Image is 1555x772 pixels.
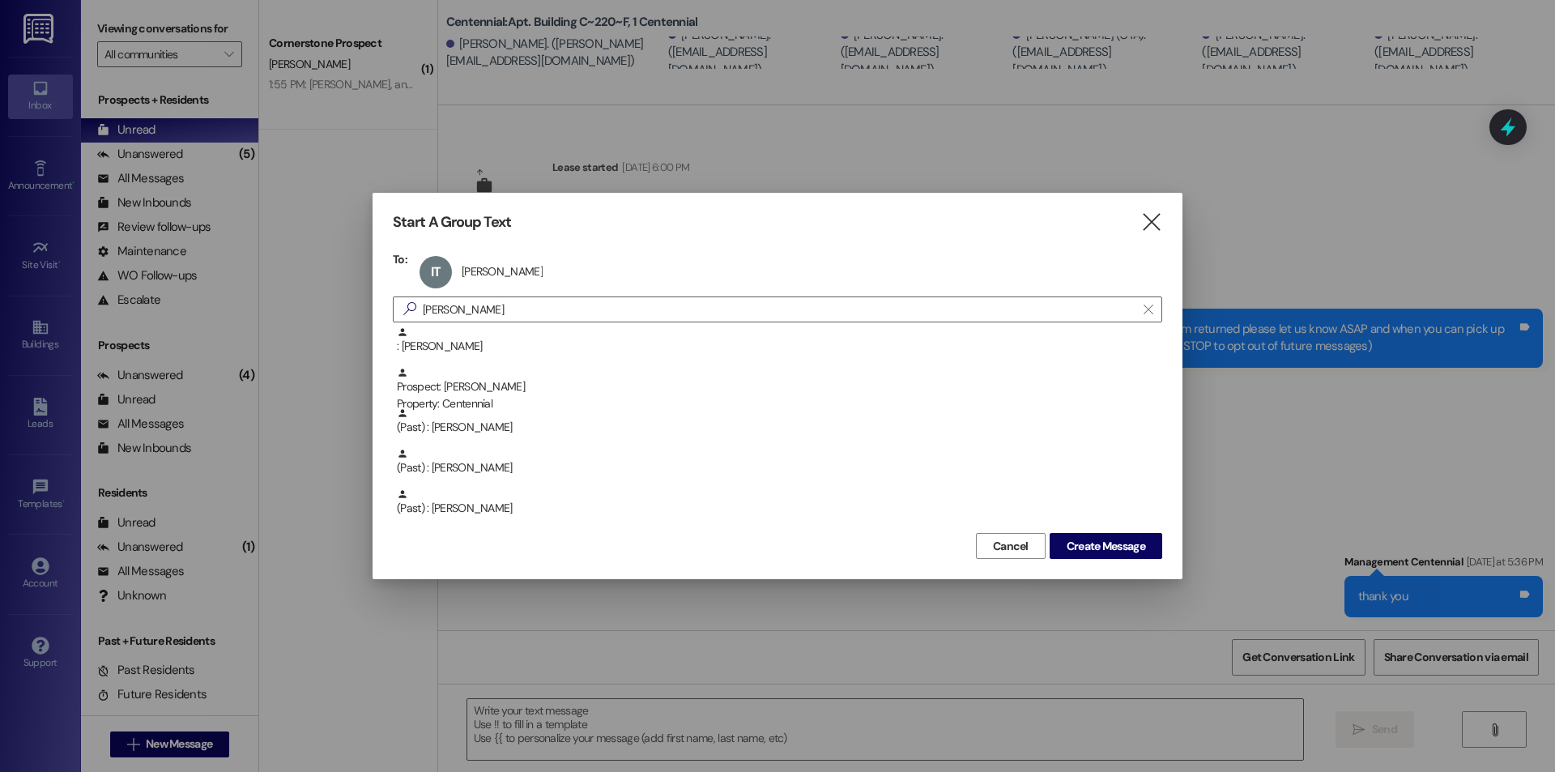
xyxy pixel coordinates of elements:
[397,301,423,318] i: 
[397,448,1162,476] div: (Past) : [PERSON_NAME]
[393,488,1162,529] div: (Past) : [PERSON_NAME]
[397,395,1162,412] div: Property: Centennial
[431,263,441,280] span: IT
[1144,303,1152,316] i: 
[397,488,1162,517] div: (Past) : [PERSON_NAME]
[423,298,1135,321] input: Search for any contact or apartment
[393,367,1162,407] div: Prospect: [PERSON_NAME]Property: Centennial
[397,326,1162,355] div: : [PERSON_NAME]
[397,407,1162,436] div: (Past) : [PERSON_NAME]
[993,538,1029,555] span: Cancel
[393,448,1162,488] div: (Past) : [PERSON_NAME]
[1067,538,1145,555] span: Create Message
[1135,297,1161,322] button: Clear text
[393,407,1162,448] div: (Past) : [PERSON_NAME]
[393,213,511,232] h3: Start A Group Text
[397,367,1162,413] div: Prospect: [PERSON_NAME]
[1050,533,1162,559] button: Create Message
[976,533,1046,559] button: Cancel
[462,264,543,279] div: [PERSON_NAME]
[393,252,407,267] h3: To:
[1140,214,1162,231] i: 
[393,326,1162,367] div: : [PERSON_NAME]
